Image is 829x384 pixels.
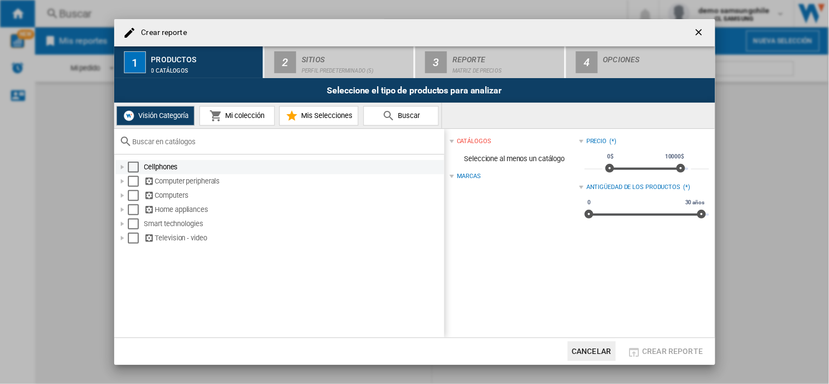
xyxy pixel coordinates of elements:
button: 1 Productos 0 catálogos [114,46,264,78]
div: Marcas [457,172,481,181]
button: 4 Opciones [566,46,715,78]
div: 4 [576,51,598,73]
md-checkbox: Select [128,162,144,173]
md-checkbox: Select [128,218,144,229]
span: Mis Selecciones [298,111,352,120]
span: 0$ [605,152,615,161]
div: Seleccione el tipo de productos para analizar [114,78,715,103]
div: 2 [274,51,296,73]
div: catálogos [457,137,491,146]
img: wiser-icon-white.png [122,109,136,122]
ng-md-icon: getI18NText('BUTTONS.CLOSE_DIALOG') [693,27,707,40]
div: Opciones [603,51,711,62]
div: Television - video [144,233,443,244]
div: Perfil predeterminado (5) [302,62,409,74]
span: 10000$ [663,152,686,161]
div: 1 [124,51,146,73]
button: 3 Reporte Matriz de precios [415,46,566,78]
button: Mis Selecciones [279,106,358,126]
div: Cellphones [144,162,443,173]
div: Productos [151,51,259,62]
md-checkbox: Select [128,233,144,244]
md-dialog: Crear reporte ... [114,19,715,365]
div: 0 catálogos [151,62,259,74]
button: Cancelar [568,341,616,361]
button: Mi colección [199,106,275,126]
span: Mi colección [222,111,264,120]
md-checkbox: Select [128,190,144,201]
button: Crear reporte [625,341,707,361]
div: Computers [144,190,443,201]
div: Reporte [452,51,560,62]
span: Seleccione al menos un catálogo [450,149,579,169]
div: 3 [425,51,447,73]
span: 30 años [684,198,706,207]
div: Computer peripherals [144,176,443,187]
div: Home appliances [144,204,443,215]
button: Visión Categoría [116,106,195,126]
div: Precio [586,137,607,146]
md-checkbox: Select [128,176,144,187]
span: Crear reporte [643,347,703,356]
button: getI18NText('BUTTONS.CLOSE_DIALOG') [689,22,711,44]
div: Matriz de precios [452,62,560,74]
span: Buscar [396,111,420,120]
span: 0 [586,198,592,207]
input: Buscar en catálogos [133,138,439,146]
h4: Crear reporte [136,27,187,38]
md-checkbox: Select [128,204,144,215]
div: Antigüedad de los productos [586,183,680,192]
button: 2 Sitios Perfil predeterminado (5) [264,46,415,78]
div: Sitios [302,51,409,62]
div: Smart technologies [144,218,443,229]
span: Visión Categoría [136,111,189,120]
button: Buscar [363,106,439,126]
